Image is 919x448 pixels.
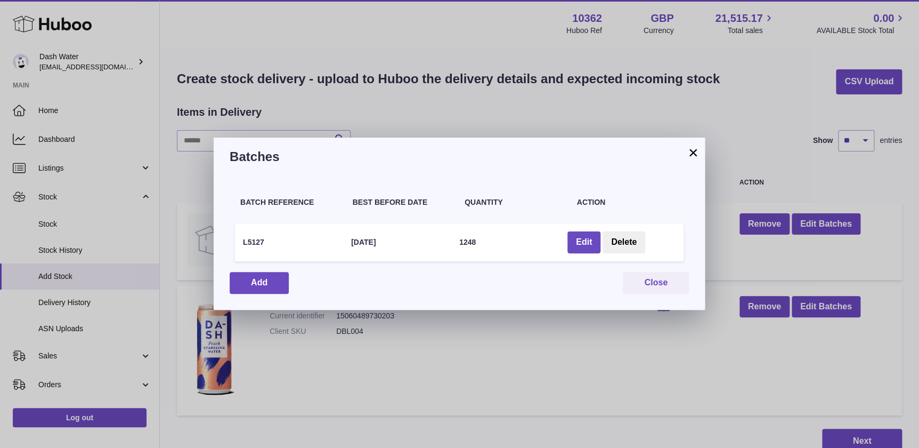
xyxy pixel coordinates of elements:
[351,237,376,247] h4: [DATE]
[243,237,264,247] h4: L5127
[603,231,645,253] button: Delete
[687,146,700,159] button: ×
[353,197,454,207] h4: Best Before Date
[240,197,342,207] h4: Batch Reference
[567,231,600,253] button: Edit
[230,272,289,294] button: Add
[577,197,679,207] h4: Action
[623,272,689,294] button: Close
[465,197,566,207] h4: Quantity
[459,237,476,247] h4: 1248
[230,148,689,165] h3: Batches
